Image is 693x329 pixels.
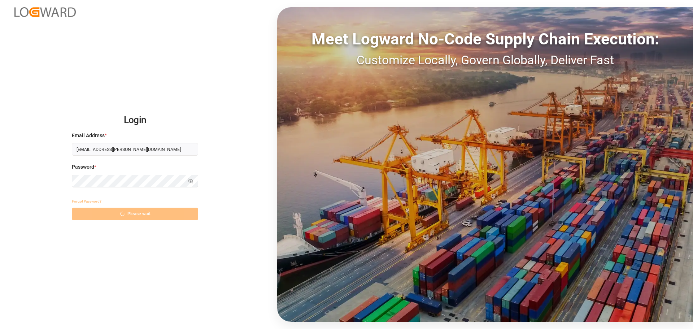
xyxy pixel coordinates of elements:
div: Customize Locally, Govern Globally, Deliver Fast [277,51,693,69]
span: Password [72,163,94,171]
h2: Login [72,109,198,132]
span: Email Address [72,132,105,139]
img: Logward_new_orange.png [14,7,76,17]
div: Meet Logward No-Code Supply Chain Execution: [277,27,693,51]
input: Enter your email [72,143,198,156]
